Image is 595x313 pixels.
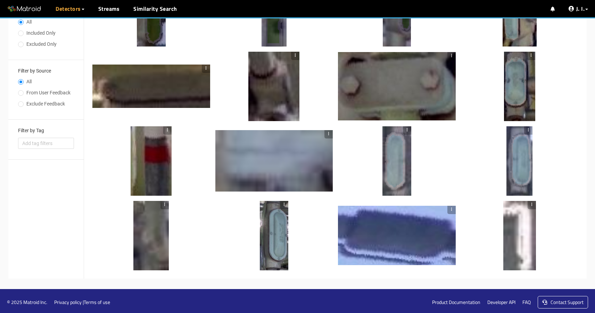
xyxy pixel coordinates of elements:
span: All [24,79,34,84]
a: Similarity Search [133,5,177,13]
a: Streams [98,5,120,13]
span: From User Feedback [24,90,73,95]
img: Matroid logo [7,4,42,14]
span: Add tag filters [22,139,70,147]
span: Included Only [24,30,58,36]
a: Contact Support [538,296,588,308]
a: Product Documentation [432,298,480,306]
a: Terms of use [84,298,110,306]
span: Detectors [56,5,81,13]
a: Developer API [487,298,515,306]
span: Excluded Only [24,41,59,47]
a: Privacy policy | [54,298,84,306]
span: J. I. [576,5,585,13]
span: © 2025 Matroid Inc. [7,298,47,306]
h3: Filter by Source [18,68,74,74]
span: All [24,19,34,25]
h3: Filter by Tag [18,128,74,133]
a: FAQ [522,298,531,306]
span: Contact Support [551,298,584,306]
span: Exclude Feedback [24,101,68,107]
